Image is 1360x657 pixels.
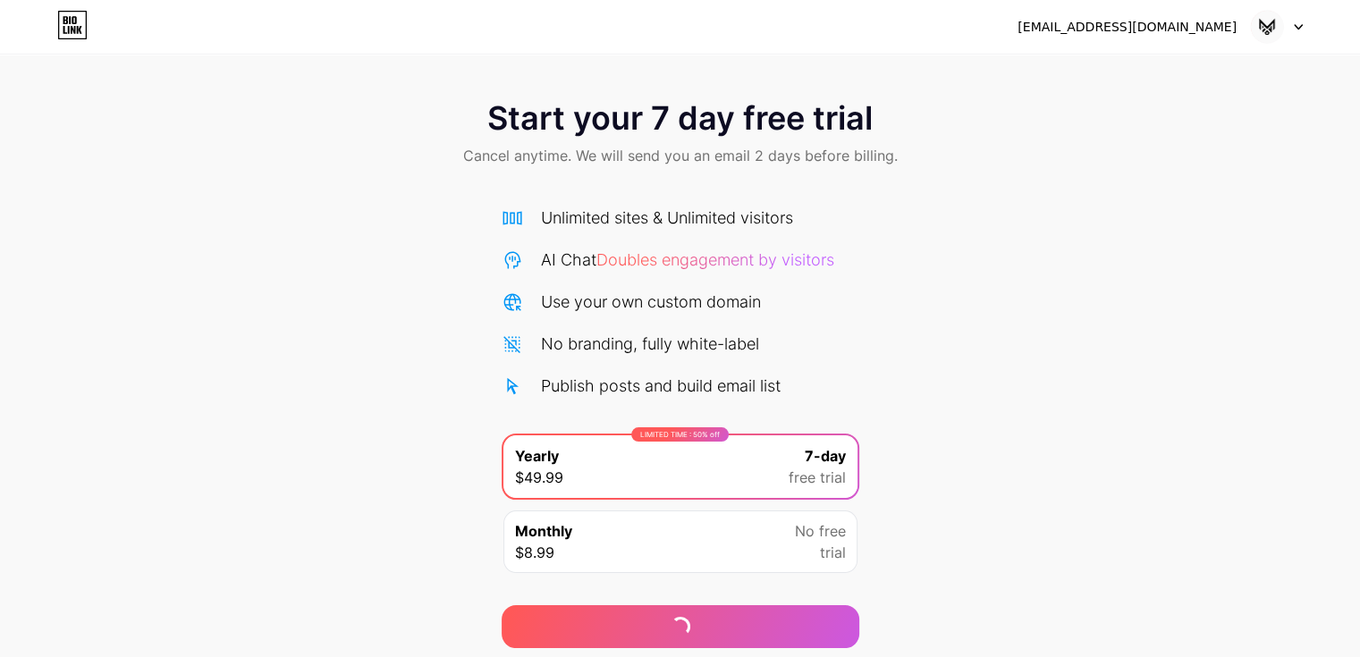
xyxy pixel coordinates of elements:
span: $8.99 [515,542,554,563]
span: Cancel anytime. We will send you an email 2 days before billing. [463,145,898,166]
span: Monthly [515,520,572,542]
span: 7-day [805,445,846,467]
span: $49.99 [515,467,563,488]
div: Publish posts and build email list [541,374,781,398]
img: p7anx [1250,10,1284,44]
span: Start your 7 day free trial [487,100,873,136]
span: Doubles engagement by visitors [596,250,834,269]
span: Yearly [515,445,559,467]
div: LIMITED TIME : 50% off [631,427,729,442]
div: Unlimited sites & Unlimited visitors [541,206,793,230]
span: free trial [789,467,846,488]
div: [EMAIL_ADDRESS][DOMAIN_NAME] [1018,18,1237,37]
div: No branding, fully white-label [541,332,759,356]
span: trial [820,542,846,563]
span: No free [795,520,846,542]
div: Use your own custom domain [541,290,761,314]
div: AI Chat [541,248,834,272]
